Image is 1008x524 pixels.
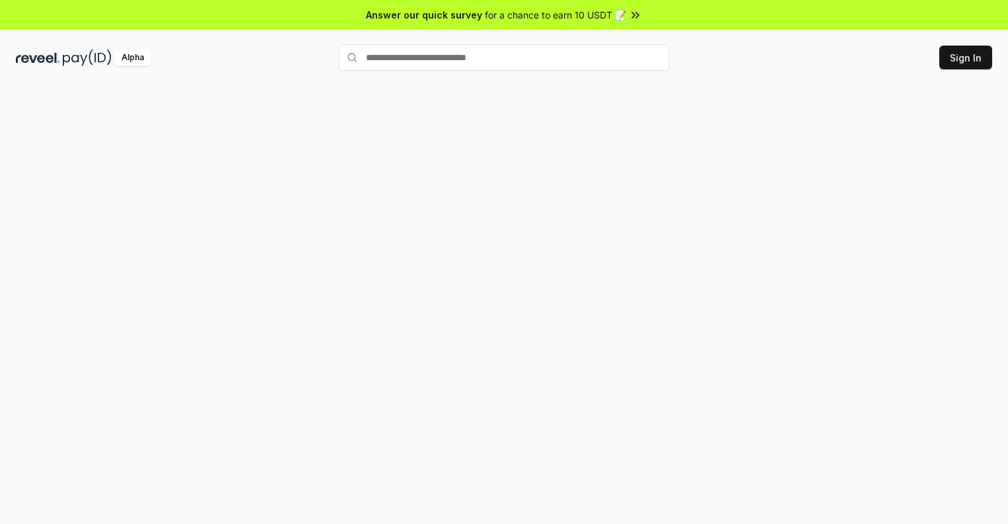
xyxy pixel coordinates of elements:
[63,50,112,66] img: pay_id
[366,8,482,22] span: Answer our quick survey
[16,50,60,66] img: reveel_dark
[485,8,626,22] span: for a chance to earn 10 USDT 📝
[939,46,992,69] button: Sign In
[114,50,151,66] div: Alpha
